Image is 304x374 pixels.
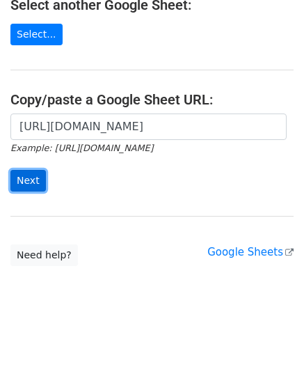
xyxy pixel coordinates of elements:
[207,246,294,258] a: Google Sheets
[10,244,78,266] a: Need help?
[10,170,46,192] input: Next
[10,143,153,153] small: Example: [URL][DOMAIN_NAME]
[10,114,287,140] input: Paste your Google Sheet URL here
[234,307,304,374] iframe: Chat Widget
[10,24,63,45] a: Select...
[10,91,294,108] h4: Copy/paste a Google Sheet URL:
